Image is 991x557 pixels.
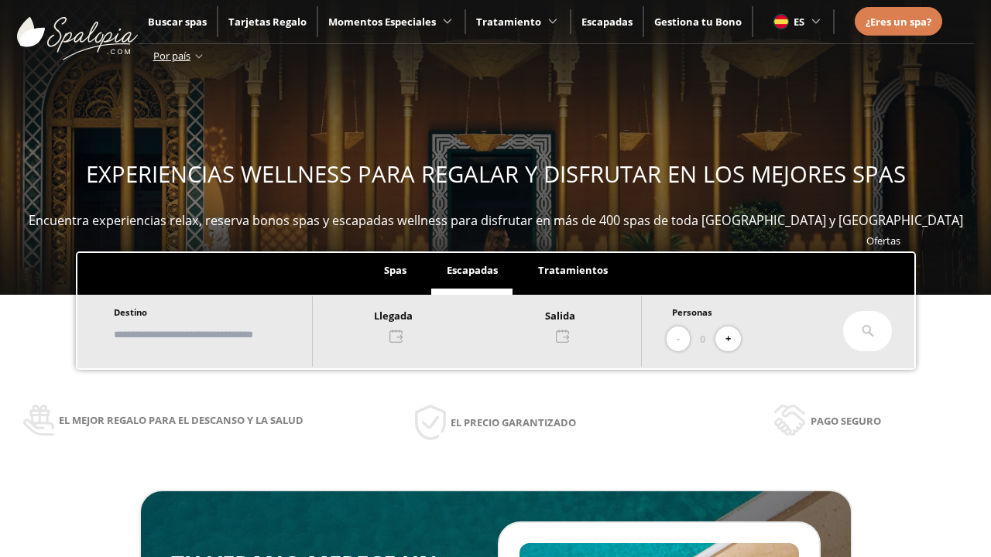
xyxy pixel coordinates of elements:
span: Escapadas [447,263,498,277]
a: Gestiona tu Bono [654,15,742,29]
span: Destino [114,306,147,318]
span: ¿Eres un spa? [866,15,931,29]
span: El precio garantizado [451,414,576,431]
span: El mejor regalo para el descanso y la salud [59,412,303,429]
span: EXPERIENCIAS WELLNESS PARA REGALAR Y DISFRUTAR EN LOS MEJORES SPAS [86,159,906,190]
a: Buscar spas [148,15,207,29]
span: Por país [153,49,190,63]
span: Personas [672,306,712,318]
a: ¿Eres un spa? [866,13,931,30]
button: + [715,326,741,352]
a: Ofertas [866,234,900,248]
a: Escapadas [581,15,633,29]
span: 0 [700,330,705,347]
img: ImgLogoSpalopia.BvClDcEz.svg [17,2,138,60]
span: Tratamientos [538,263,608,277]
span: Encuentra experiencias relax, reserva bonos spas y escapadas wellness para disfrutar en más de 40... [29,212,963,229]
span: Pago seguro [811,412,881,429]
button: - [667,326,690,352]
span: Spas [384,263,406,277]
a: Tarjetas Regalo [228,15,307,29]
